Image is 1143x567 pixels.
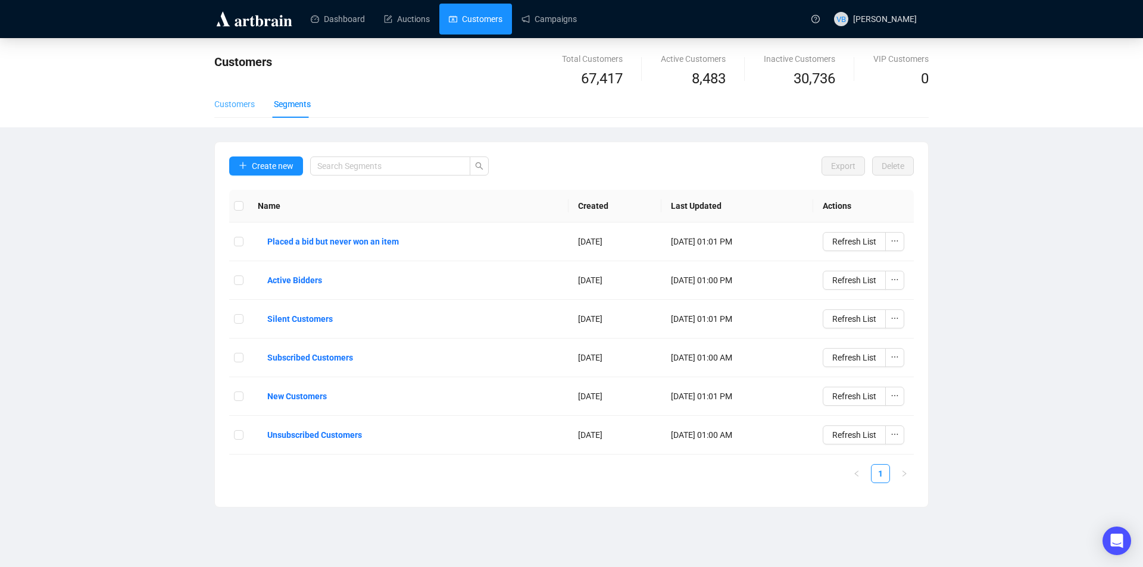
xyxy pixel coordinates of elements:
[832,390,876,403] span: Refresh List
[267,274,322,287] b: Active Bidders
[921,70,929,87] span: 0
[836,12,847,25] span: VB
[214,10,294,29] img: logo
[317,159,454,173] input: Search Segments
[239,161,247,170] span: plus
[823,425,886,444] button: Refresh List
[671,351,804,364] div: [DATE] 01:00 AM
[823,232,886,251] button: Refresh List
[764,52,835,65] div: Inactive Customers
[248,190,569,223] th: Name
[661,52,726,65] div: Active Customers
[832,274,876,287] span: Refresh List
[891,237,899,245] span: ellipsis
[671,390,804,403] div: [DATE] 01:01 PM
[847,464,866,483] li: Previous Page
[794,68,835,90] span: 30,736
[578,312,652,325] div: [DATE]
[258,309,342,328] button: Silent Customers
[661,190,813,223] th: Last Updated
[671,312,804,325] div: [DATE] 01:01 PM
[853,470,860,477] span: left
[267,235,399,248] b: Placed a bid but never won an item
[872,465,889,483] a: 1
[252,159,293,173] span: Create new
[475,162,483,170] span: search
[871,464,890,483] li: 1
[823,309,886,328] button: Refresh List
[578,235,652,248] div: [DATE]
[847,464,866,483] button: left
[258,232,408,251] button: Placed a bid but never won an item
[811,15,820,23] span: question-circle
[258,425,371,444] button: Unsubscribed Customers
[229,156,303,176] button: Create new
[891,430,899,438] span: ellipsis
[274,98,311,111] div: Segments
[578,351,652,364] div: [DATE]
[853,14,917,24] span: [PERSON_NAME]
[891,314,899,322] span: ellipsis
[832,428,876,441] span: Refresh List
[521,4,577,35] a: Campaigns
[1103,527,1131,555] div: Open Intercom Messenger
[872,156,914,176] button: Delete
[258,348,363,367] button: Subscribed Customers
[873,52,929,65] div: VIP Customers
[384,4,430,35] a: Auctions
[267,351,353,364] b: Subscribed Customers
[823,348,886,367] button: Refresh List
[578,274,652,287] div: [DATE]
[562,52,623,65] div: Total Customers
[895,464,914,483] li: Next Page
[832,351,876,364] span: Refresh List
[895,464,914,483] button: right
[901,470,908,477] span: right
[891,353,899,361] span: ellipsis
[832,235,876,248] span: Refresh List
[692,68,726,90] span: 8,483
[258,271,332,290] button: Active Bidders
[267,428,362,441] b: Unsubscribed Customers
[671,274,804,287] div: [DATE] 01:00 PM
[891,275,899,284] span: ellipsis
[267,312,333,325] b: Silent Customers
[823,271,886,290] button: Refresh List
[578,428,652,441] div: [DATE]
[214,55,272,69] span: Customers
[214,98,255,111] div: Customers
[569,190,662,223] th: Created
[671,428,804,441] div: [DATE] 01:00 AM
[891,391,899,400] span: ellipsis
[581,68,623,90] span: 67,417
[449,4,502,35] a: Customers
[823,387,886,406] button: Refresh List
[267,390,327,403] b: New Customers
[258,387,336,406] button: New Customers
[578,390,652,403] div: [DATE]
[311,4,365,35] a: Dashboard
[813,190,914,223] th: Actions
[671,235,804,248] div: [DATE] 01:01 PM
[822,156,865,176] button: Export
[832,312,876,325] span: Refresh List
